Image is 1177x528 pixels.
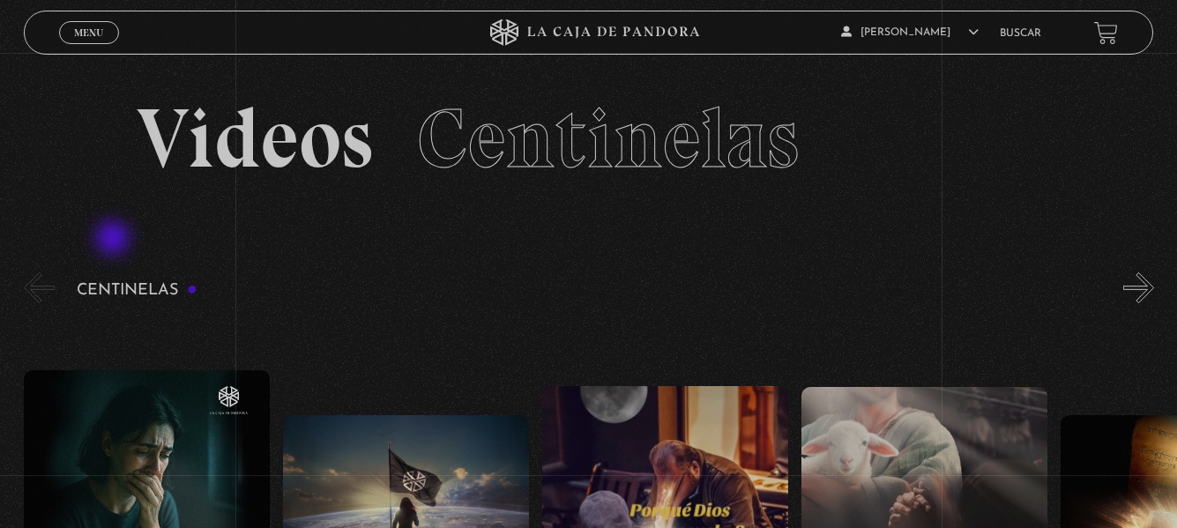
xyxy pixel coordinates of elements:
a: Buscar [1000,28,1041,39]
span: [PERSON_NAME] [841,27,979,38]
button: Next [1123,272,1154,303]
h3: Centinelas [77,282,197,299]
button: Previous [24,272,55,303]
span: Centinelas [417,88,799,189]
a: View your shopping cart [1094,20,1118,44]
h2: Videos [137,97,1040,181]
span: Cerrar [68,42,109,55]
span: Menu [74,27,103,38]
